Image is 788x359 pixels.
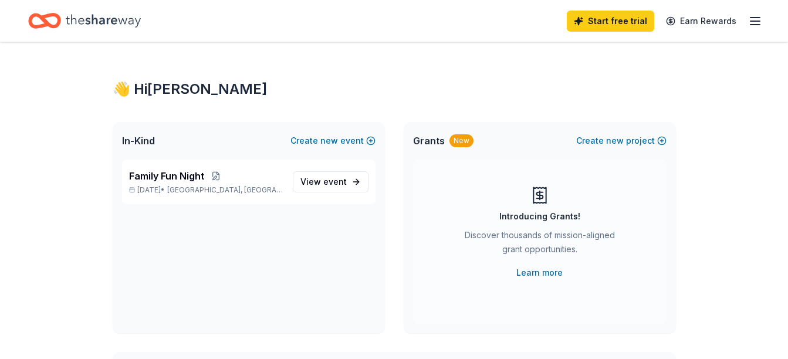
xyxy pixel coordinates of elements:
[300,175,347,189] span: View
[28,7,141,35] a: Home
[449,134,474,147] div: New
[113,80,676,99] div: 👋 Hi [PERSON_NAME]
[659,11,743,32] a: Earn Rewards
[323,177,347,187] span: event
[290,134,376,148] button: Createnewevent
[320,134,338,148] span: new
[516,266,563,280] a: Learn more
[293,171,368,192] a: View event
[576,134,667,148] button: Createnewproject
[129,169,204,183] span: Family Fun Night
[122,134,155,148] span: In-Kind
[413,134,445,148] span: Grants
[499,209,580,223] div: Introducing Grants!
[567,11,654,32] a: Start free trial
[167,185,283,195] span: [GEOGRAPHIC_DATA], [GEOGRAPHIC_DATA]
[460,228,620,261] div: Discover thousands of mission-aligned grant opportunities.
[129,185,283,195] p: [DATE] •
[606,134,624,148] span: new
